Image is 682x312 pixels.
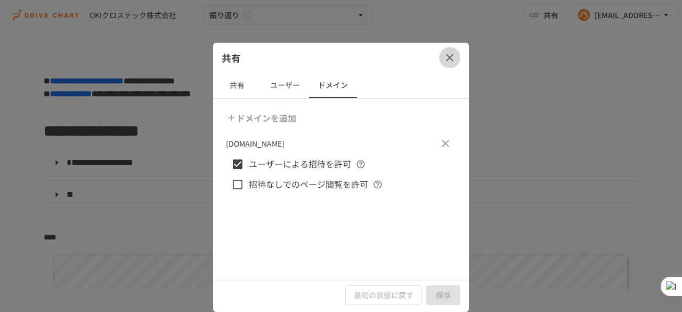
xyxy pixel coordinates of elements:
span: ユーザーによる招待を許可 [249,157,351,171]
button: ユーザー [261,73,309,98]
button: ドメインを追加 [224,107,301,129]
button: 共有 [213,73,261,98]
span: 招待なしでのページ閲覧を許可 [249,178,368,191]
button: ドメイン [309,73,357,98]
div: 共有 [213,43,469,73]
p: [DOMAIN_NAME] [226,138,285,149]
